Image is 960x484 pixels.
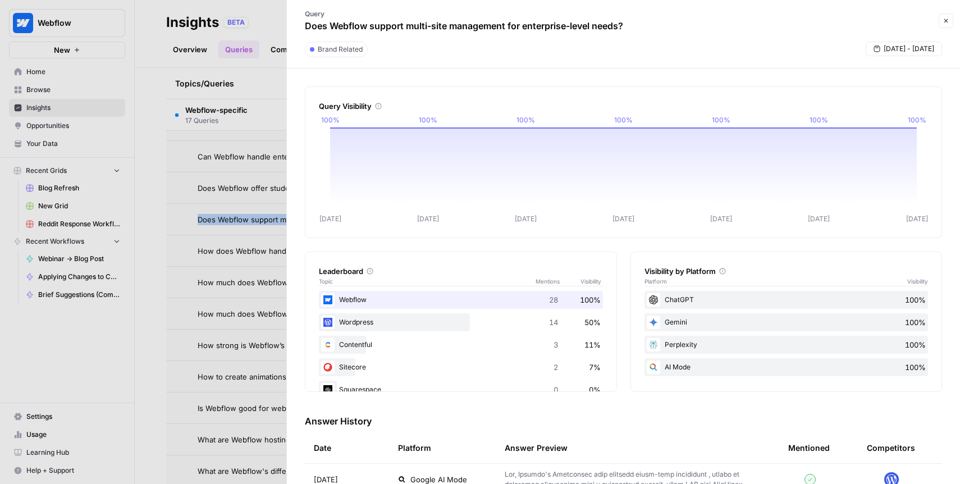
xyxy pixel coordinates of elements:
span: Mentions [536,277,580,286]
span: 100% [905,317,926,328]
h3: Answer History [305,414,942,428]
tspan: [DATE] [808,214,830,223]
span: Topic [319,277,536,286]
div: Competitors [867,442,915,454]
tspan: 100% [614,116,633,124]
span: Visibility [907,277,928,286]
button: [DATE] - [DATE] [866,42,942,56]
div: Squarespace [319,381,603,399]
p: Query [305,9,623,19]
span: 14 [549,317,558,328]
div: Date [314,432,331,463]
tspan: 100% [908,116,926,124]
span: 28 [549,294,558,305]
span: 100% [905,294,926,305]
div: Answer Preview [505,432,770,463]
tspan: 100% [516,116,535,124]
tspan: [DATE] [417,214,439,223]
tspan: 100% [810,116,828,124]
span: 0% [589,384,601,395]
tspan: 100% [321,116,340,124]
span: Platform [644,277,667,286]
span: 50% [584,317,601,328]
span: Visibility [580,277,603,286]
tspan: [DATE] [612,214,634,223]
span: 100% [905,362,926,373]
img: onsbemoa9sjln5gpq3z6gl4wfdvr [321,383,335,396]
div: Wordpress [319,313,603,331]
div: AI Mode [644,358,929,376]
span: [DATE] - [DATE] [884,44,934,54]
tspan: [DATE] [906,214,928,223]
span: 3 [554,339,558,350]
tspan: [DATE] [710,214,732,223]
tspan: 100% [712,116,730,124]
div: Leaderboard [319,266,603,277]
div: Platform [398,432,431,463]
div: Sitecore [319,358,603,376]
span: 11% [584,339,601,350]
div: Webflow [319,291,603,309]
tspan: [DATE] [515,214,537,223]
span: 0 [554,384,558,395]
img: a1pu3e9a4sjoov2n4mw66knzy8l8 [321,293,335,307]
tspan: [DATE] [319,214,341,223]
span: Brand Related [318,44,363,54]
img: 22xsrp1vvxnaoilgdb3s3rw3scik [321,316,335,329]
div: Visibility by Platform [644,266,929,277]
img: nkwbr8leobsn7sltvelb09papgu0 [321,360,335,374]
div: Mentioned [788,432,830,463]
div: Query Visibility [319,101,928,112]
div: Gemini [644,313,929,331]
div: Perplexity [644,336,929,354]
span: 100% [580,294,601,305]
div: Contentful [319,336,603,354]
tspan: 100% [419,116,437,124]
div: ChatGPT [644,291,929,309]
img: 2ud796hvc3gw7qwjscn75txc5abr [321,338,335,351]
span: 7% [589,362,601,373]
span: 100% [905,339,926,350]
p: Does Webflow support multi-site management for enterprise-level needs? [305,19,623,33]
span: 2 [554,362,558,373]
